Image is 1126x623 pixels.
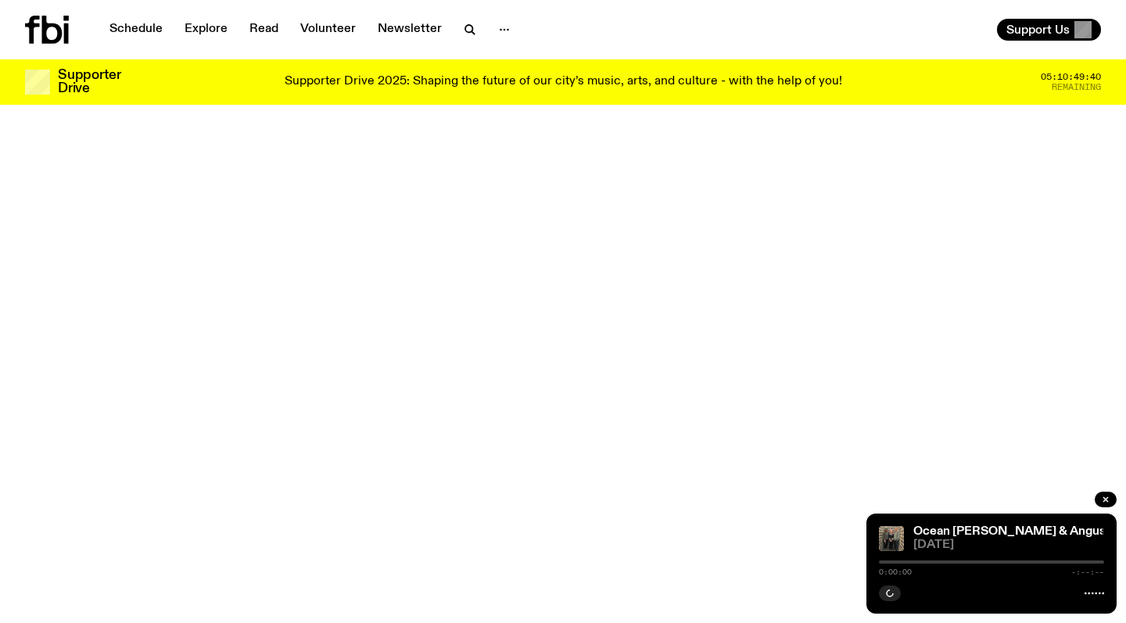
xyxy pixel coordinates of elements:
[879,568,912,576] span: 0:00:00
[175,19,237,41] a: Explore
[1071,568,1104,576] span: -:--:--
[58,69,120,95] h3: Supporter Drive
[285,75,842,89] p: Supporter Drive 2025: Shaping the future of our city’s music, arts, and culture - with the help o...
[240,19,288,41] a: Read
[1041,73,1101,81] span: 05:10:49:40
[913,539,1104,551] span: [DATE]
[291,19,365,41] a: Volunteer
[1006,23,1070,37] span: Support Us
[1052,83,1101,91] span: Remaining
[100,19,172,41] a: Schedule
[997,19,1101,41] button: Support Us
[368,19,451,41] a: Newsletter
